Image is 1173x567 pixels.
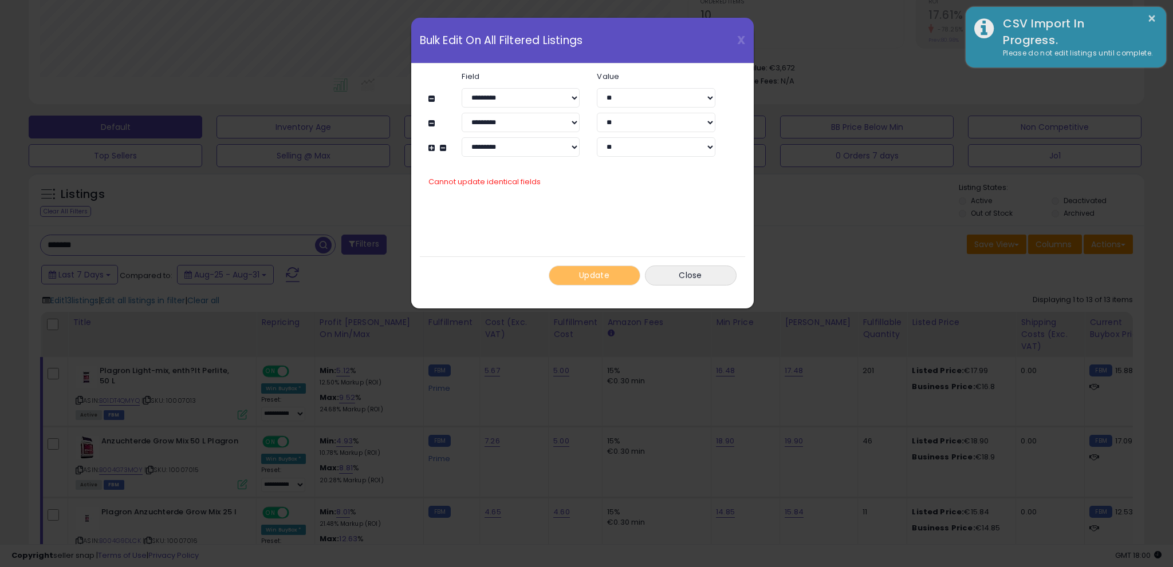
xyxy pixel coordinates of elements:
button: Close [645,265,737,286]
span: Update [579,269,609,281]
button: × [1147,11,1156,26]
span: Bulk Edit On All Filtered Listings [420,35,583,46]
span: Cannot update identical fields [428,176,541,187]
label: Value [588,73,723,80]
div: Please do not edit listings until complete. [994,48,1158,59]
label: Field [453,73,588,80]
div: CSV Import In Progress. [994,15,1158,48]
span: X [737,32,745,48]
